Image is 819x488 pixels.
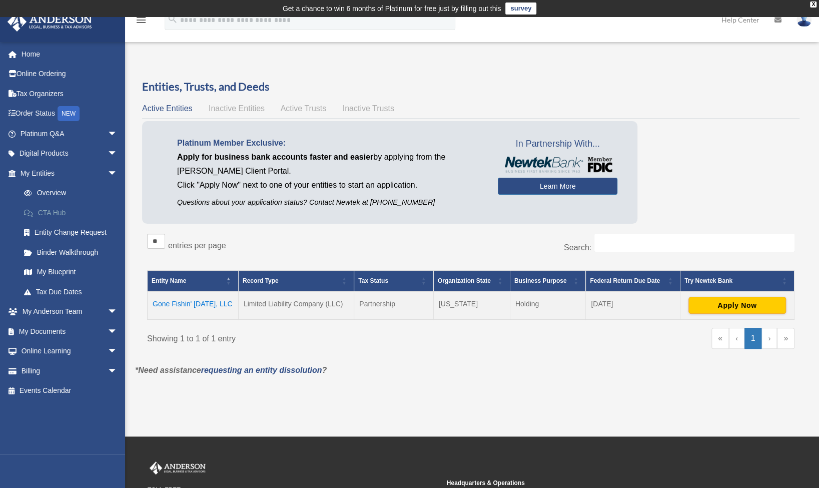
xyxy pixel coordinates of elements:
span: Organization State [438,277,491,284]
button: Apply Now [688,297,786,314]
a: My Entitiesarrow_drop_down [7,163,133,183]
td: Gone Fishin' [DATE], LLC [148,291,239,319]
a: requesting an entity dissolution [201,366,322,374]
a: Binder Walkthrough [14,242,133,262]
span: arrow_drop_down [108,124,128,144]
a: Billingarrow_drop_down [7,361,133,381]
span: Inactive Trusts [343,104,394,113]
span: Inactive Entities [209,104,265,113]
label: Search: [564,243,591,252]
div: Try Newtek Bank [684,275,779,287]
span: arrow_drop_down [108,144,128,164]
a: Online Ordering [7,64,133,84]
div: Get a chance to win 6 months of Platinum for free just by filling out this [283,3,501,15]
span: arrow_drop_down [108,302,128,322]
a: My Anderson Teamarrow_drop_down [7,302,133,322]
a: Tax Due Dates [14,282,133,302]
a: Order StatusNEW [7,104,133,124]
a: CTA Hub [14,203,133,223]
p: Click "Apply Now" next to one of your entities to start an application. [177,178,483,192]
span: arrow_drop_down [108,361,128,381]
a: Previous [729,328,744,349]
a: Tax Organizers [7,84,133,104]
a: My Blueprint [14,262,133,282]
span: arrow_drop_down [108,163,128,184]
td: Partnership [354,291,434,319]
em: *Need assistance ? [135,366,327,374]
a: My Documentsarrow_drop_down [7,321,133,341]
span: arrow_drop_down [108,341,128,362]
a: Platinum Q&Aarrow_drop_down [7,124,133,144]
a: 1 [744,328,762,349]
img: Anderson Advisors Platinum Portal [5,12,95,32]
th: Tax Status: Activate to sort [354,271,434,292]
img: User Pic [796,13,811,27]
span: arrow_drop_down [108,321,128,342]
a: Entity Change Request [14,223,133,243]
a: Home [7,44,133,64]
a: menu [135,18,147,26]
i: search [167,14,178,25]
div: Showing 1 to 1 of 1 entry [147,328,463,346]
a: Online Learningarrow_drop_down [7,341,133,361]
i: menu [135,14,147,26]
p: by applying from the [PERSON_NAME] Client Portal. [177,150,483,178]
p: Platinum Member Exclusive: [177,136,483,150]
th: Federal Return Due Date: Activate to sort [586,271,680,292]
span: Active Entities [142,104,192,113]
span: Federal Return Due Date [590,277,660,284]
a: First [711,328,729,349]
th: Entity Name: Activate to invert sorting [148,271,239,292]
td: [US_STATE] [433,291,510,319]
div: NEW [58,106,80,121]
div: close [810,2,816,8]
img: NewtekBankLogoSM.png [503,157,612,173]
a: Last [777,328,794,349]
span: Entity Name [152,277,186,284]
span: Apply for business bank accounts faster and easier [177,153,373,161]
span: Active Trusts [281,104,327,113]
td: Holding [510,291,585,319]
a: Digital Productsarrow_drop_down [7,144,133,164]
th: Try Newtek Bank : Activate to sort [680,271,794,292]
a: Learn More [498,178,617,195]
a: Overview [14,183,128,203]
a: Next [761,328,777,349]
label: entries per page [168,241,226,250]
th: Business Purpose: Activate to sort [510,271,585,292]
a: survey [505,3,536,15]
span: Record Type [243,277,279,284]
td: [DATE] [586,291,680,319]
th: Record Type: Activate to sort [238,271,354,292]
td: Limited Liability Company (LLC) [238,291,354,319]
span: Business Purpose [514,277,567,284]
img: Anderson Advisors Platinum Portal [148,461,208,474]
h3: Entities, Trusts, and Deeds [142,79,799,95]
span: In Partnership With... [498,136,617,152]
span: Tax Status [358,277,388,284]
a: Events Calendar [7,381,133,401]
th: Organization State: Activate to sort [433,271,510,292]
p: Questions about your application status? Contact Newtek at [PHONE_NUMBER] [177,196,483,209]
